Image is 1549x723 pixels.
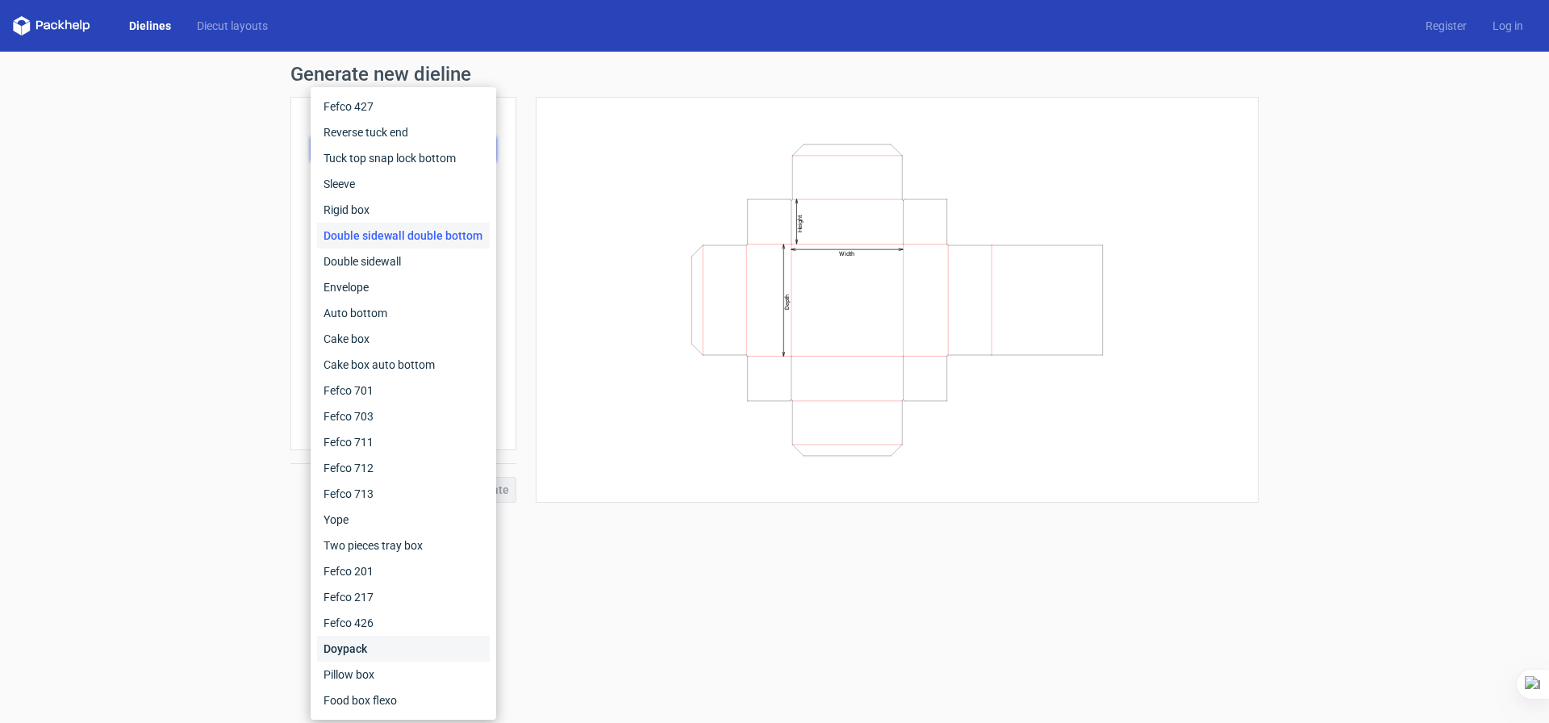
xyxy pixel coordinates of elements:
[116,18,184,34] a: Dielines
[317,197,490,223] div: Rigid box
[317,584,490,610] div: Fefco 217
[317,481,490,507] div: Fefco 713
[317,403,490,429] div: Fefco 703
[290,65,1259,84] h1: Generate new dieline
[317,300,490,326] div: Auto bottom
[317,558,490,584] div: Fefco 201
[317,223,490,249] div: Double sidewall double bottom
[317,145,490,171] div: Tuck top snap lock bottom
[184,18,281,34] a: Diecut layouts
[317,533,490,558] div: Two pieces tray box
[317,119,490,145] div: Reverse tuck end
[317,610,490,636] div: Fefco 426
[317,507,490,533] div: Yope
[317,687,490,713] div: Food box flexo
[317,378,490,403] div: Fefco 701
[317,249,490,274] div: Double sidewall
[317,326,490,352] div: Cake box
[317,455,490,481] div: Fefco 712
[1480,18,1536,34] a: Log in
[783,295,791,310] text: Depth
[317,274,490,300] div: Envelope
[317,662,490,687] div: Pillow box
[317,636,490,662] div: Doypack
[839,250,854,257] text: Width
[317,94,490,119] div: Fefco 427
[317,352,490,378] div: Cake box auto bottom
[317,171,490,197] div: Sleeve
[1413,18,1480,34] a: Register
[317,429,490,455] div: Fefco 711
[796,214,804,232] text: Height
